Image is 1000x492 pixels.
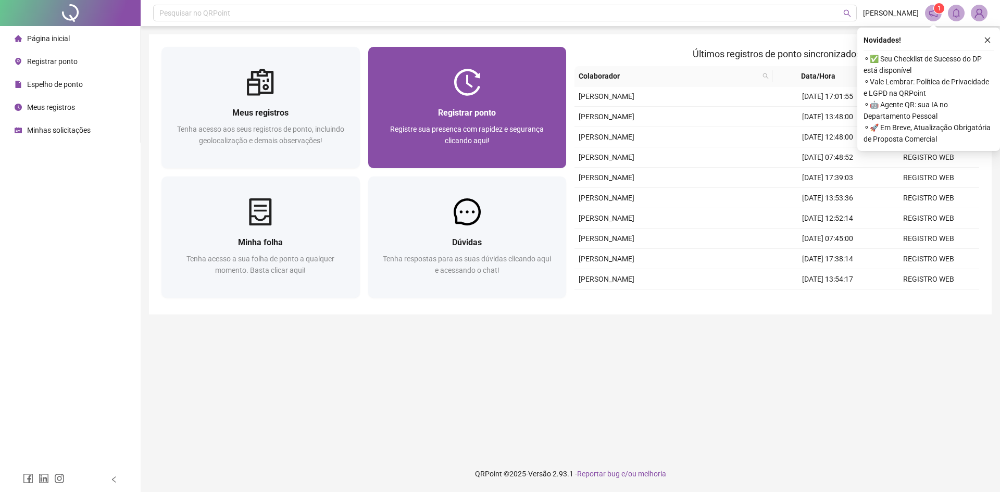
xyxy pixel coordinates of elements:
td: [DATE] 17:38:14 [777,249,878,269]
td: REGISTRO WEB [878,289,979,310]
span: Tenha respostas para as suas dúvidas clicando aqui e acessando o chat! [383,255,551,274]
a: Minha folhaTenha acesso a sua folha de ponto a qualquer momento. Basta clicar aqui! [161,176,360,298]
footer: QRPoint © 2025 - 2.93.1 - [141,456,1000,492]
span: [PERSON_NAME] [579,214,634,222]
span: schedule [15,127,22,134]
span: [PERSON_NAME] [579,153,634,161]
td: REGISTRO WEB [878,208,979,229]
span: Data/Hora [777,70,860,82]
a: Meus registrosTenha acesso aos seus registros de ponto, incluindo geolocalização e demais observa... [161,47,360,168]
span: Minhas solicitações [27,126,91,134]
span: Novidades ! [864,34,901,46]
span: ⚬ 🤖 Agente QR: sua IA no Departamento Pessoal [864,99,994,122]
span: Meus registros [232,108,289,118]
td: [DATE] 07:48:52 [777,147,878,168]
a: Registrar pontoRegistre sua presença com rapidez e segurança clicando aqui! [368,47,567,168]
td: [DATE] 13:48:00 [777,107,878,127]
th: Data/Hora [773,66,872,86]
span: Registrar ponto [438,108,496,118]
span: Dúvidas [452,237,482,247]
span: bell [952,8,961,18]
span: [PERSON_NAME] [579,133,634,141]
span: home [15,35,22,42]
td: [DATE] 13:54:17 [777,269,878,289]
span: [PERSON_NAME] [579,275,634,283]
span: [PERSON_NAME] [579,112,634,121]
span: Minha folha [238,237,283,247]
span: left [110,476,118,483]
span: Meus registros [27,103,75,111]
td: [DATE] 17:39:03 [777,168,878,188]
span: environment [15,58,22,65]
span: ⚬ Vale Lembrar: Política de Privacidade e LGPD na QRPoint [864,76,994,99]
td: REGISTRO WEB [878,188,979,208]
span: Espelho de ponto [27,80,83,89]
span: file [15,81,22,88]
span: [PERSON_NAME] [579,234,634,243]
span: [PERSON_NAME] [579,173,634,182]
td: [DATE] 12:52:37 [777,289,878,310]
td: [DATE] 07:45:00 [777,229,878,249]
span: Página inicial [27,34,70,43]
td: [DATE] 12:52:14 [777,208,878,229]
span: ⚬ ✅ Seu Checklist de Sucesso do DP está disponível [864,53,994,76]
span: Últimos registros de ponto sincronizados [693,48,861,59]
span: 1 [938,5,941,12]
img: 87287 [971,5,987,21]
span: Tenha acesso a sua folha de ponto a qualquer momento. Basta clicar aqui! [186,255,334,274]
span: search [843,9,851,17]
span: Tenha acesso aos seus registros de ponto, incluindo geolocalização e demais observações! [177,125,344,145]
td: [DATE] 12:48:00 [777,127,878,147]
a: DúvidasTenha respostas para as suas dúvidas clicando aqui e acessando o chat! [368,176,567,298]
sup: 1 [934,3,944,14]
td: [DATE] 13:53:36 [777,188,878,208]
span: ⚬ 🚀 Em Breve, Atualização Obrigatória de Proposta Comercial [864,122,994,145]
td: REGISTRO WEB [878,269,979,289]
span: [PERSON_NAME] [863,7,919,19]
span: close [984,36,991,44]
span: Colaborador [579,70,758,82]
span: clock-circle [15,104,22,111]
span: Versão [528,470,551,478]
td: REGISTRO WEB [878,168,979,188]
span: facebook [23,473,33,484]
td: REGISTRO WEB [878,249,979,269]
span: search [762,73,769,79]
span: notification [929,8,938,18]
td: REGISTRO WEB [878,147,979,168]
span: instagram [54,473,65,484]
span: [PERSON_NAME] [579,194,634,202]
td: REGISTRO WEB [878,229,979,249]
span: [PERSON_NAME] [579,92,634,100]
span: search [760,68,771,84]
span: [PERSON_NAME] [579,255,634,263]
td: [DATE] 17:01:55 [777,86,878,107]
span: linkedin [39,473,49,484]
span: Registrar ponto [27,57,78,66]
span: Registre sua presença com rapidez e segurança clicando aqui! [390,125,544,145]
span: Reportar bug e/ou melhoria [577,470,666,478]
